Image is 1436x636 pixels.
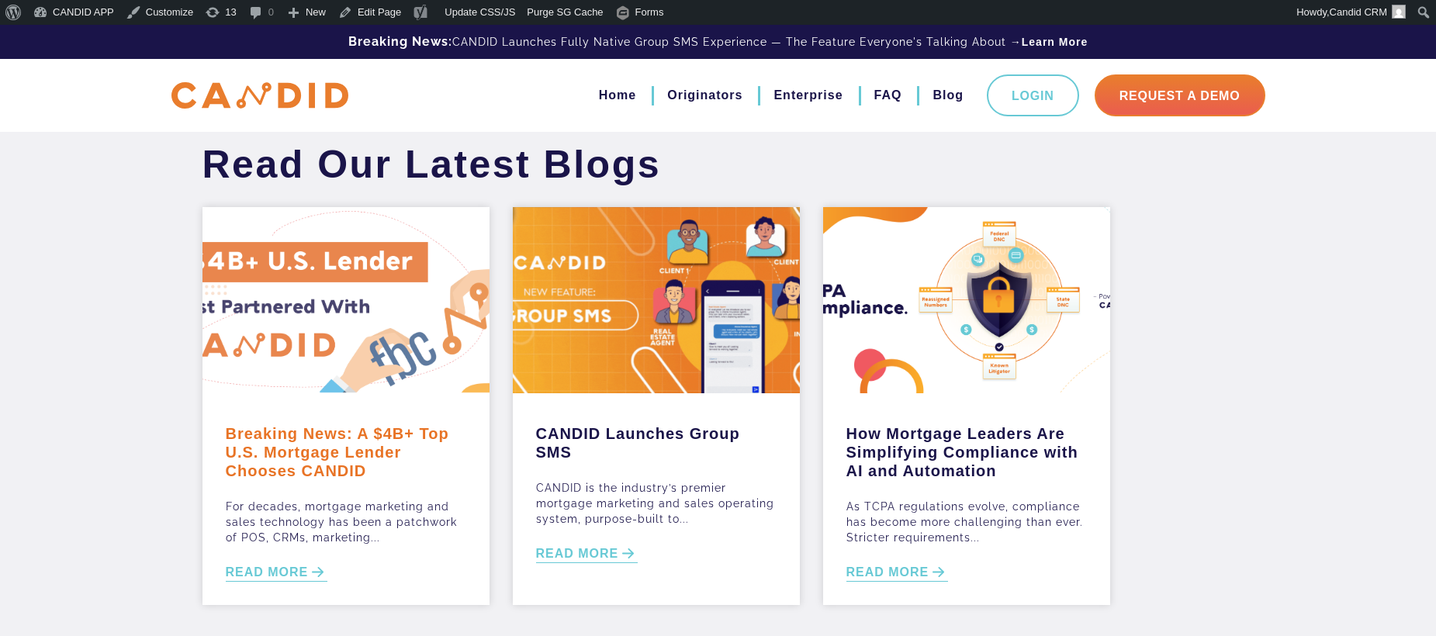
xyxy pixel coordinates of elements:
[536,545,638,563] a: READ MORE
[536,480,777,527] p: CANDID is the industry’s premier mortgage marketing and sales operating system, purpose-built to...
[846,499,1087,545] p: As TCPA regulations evolve, compliance has become more challenging than ever. Stricter requiremen...
[160,25,1277,59] div: CANDID Launches Fully Native Group SMS Experience — The Feature Everyone's Talking About →
[933,82,964,109] a: Blog
[191,141,673,188] h1: Read Our Latest Blogs
[348,34,452,49] b: Breaking News:
[226,564,328,582] a: READ MORE
[987,74,1079,116] a: Login
[846,564,949,582] a: READ MORE
[667,82,742,109] a: Originators
[1022,34,1088,50] a: Learn More
[1095,74,1265,116] a: Request A Demo
[536,417,777,461] a: CANDID Launches Group SMS
[226,417,466,480] a: Breaking News: A $4B+ Top U.S. Mortgage Lender Chooses CANDID
[599,82,636,109] a: Home
[773,82,843,109] a: Enterprise
[171,82,348,109] img: CANDID APP
[1330,6,1387,18] span: Candid CRM
[226,499,466,545] p: For decades, mortgage marketing and sales technology has been a patchwork of POS, CRMs, marketing...
[846,417,1087,480] a: How Mortgage Leaders Are Simplifying Compliance with AI and Automation
[874,82,902,109] a: FAQ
